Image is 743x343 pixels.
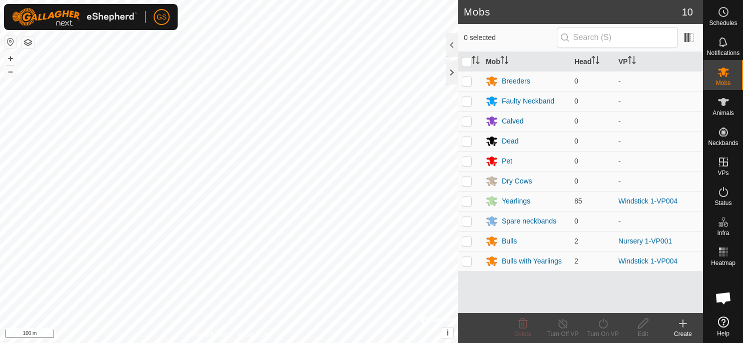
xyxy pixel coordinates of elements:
button: i [442,327,453,338]
div: Breeders [502,76,530,86]
td: - [614,91,703,111]
div: Calved [502,116,524,126]
p-sorticon: Activate to sort [628,57,636,65]
span: 85 [574,197,582,205]
input: Search (S) [557,27,678,48]
span: 10 [682,4,693,19]
td: - [614,171,703,191]
span: Heatmap [711,260,735,266]
span: 0 [574,217,578,225]
td: - [614,111,703,131]
p-sorticon: Activate to sort [591,57,599,65]
a: Open chat [708,283,738,313]
span: Neckbands [708,140,738,146]
span: Animals [712,110,734,116]
span: GS [157,12,167,22]
td: - [614,151,703,171]
a: Contact Us [239,330,268,339]
button: Map Layers [22,36,34,48]
th: VP [614,52,703,71]
div: Create [663,329,703,338]
button: + [5,52,17,64]
p-sorticon: Activate to sort [500,57,508,65]
a: Help [703,312,743,340]
span: Schedules [709,20,737,26]
div: Bulls with Yearlings [502,256,562,266]
button: – [5,65,17,77]
span: 0 [574,137,578,145]
div: Bulls [502,236,517,246]
span: Status [714,200,731,206]
button: Reset Map [5,36,17,48]
div: Spare neckbands [502,216,556,226]
td: - [614,71,703,91]
span: Help [717,330,729,336]
div: Faulty Neckband [502,96,554,106]
th: Head [570,52,614,71]
span: 0 [574,177,578,185]
td: - [614,211,703,231]
div: Dead [502,136,518,146]
h2: Mobs [464,6,682,18]
div: Pet [502,156,512,166]
a: Windstick 1-VP004 [618,197,677,205]
span: Infra [717,230,729,236]
div: Turn Off VP [543,329,583,338]
div: Dry Cows [502,176,532,186]
span: 0 selected [464,32,557,43]
a: Windstick 1-VP004 [618,257,677,265]
span: Delete [514,330,532,337]
span: 0 [574,77,578,85]
span: 2 [574,237,578,245]
span: 0 [574,157,578,165]
div: Turn On VP [583,329,623,338]
a: Nursery 1-VP001 [618,237,672,245]
p-sorticon: Activate to sort [472,57,480,65]
span: 0 [574,117,578,125]
span: VPs [717,170,728,176]
span: 2 [574,257,578,265]
div: Edit [623,329,663,338]
th: Mob [482,52,570,71]
img: Gallagher Logo [12,8,137,26]
span: i [447,328,449,337]
td: - [614,131,703,151]
a: Privacy Policy [189,330,227,339]
div: Yearlings [502,196,530,206]
span: Notifications [707,50,739,56]
span: 0 [574,97,578,105]
span: Mobs [716,80,730,86]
